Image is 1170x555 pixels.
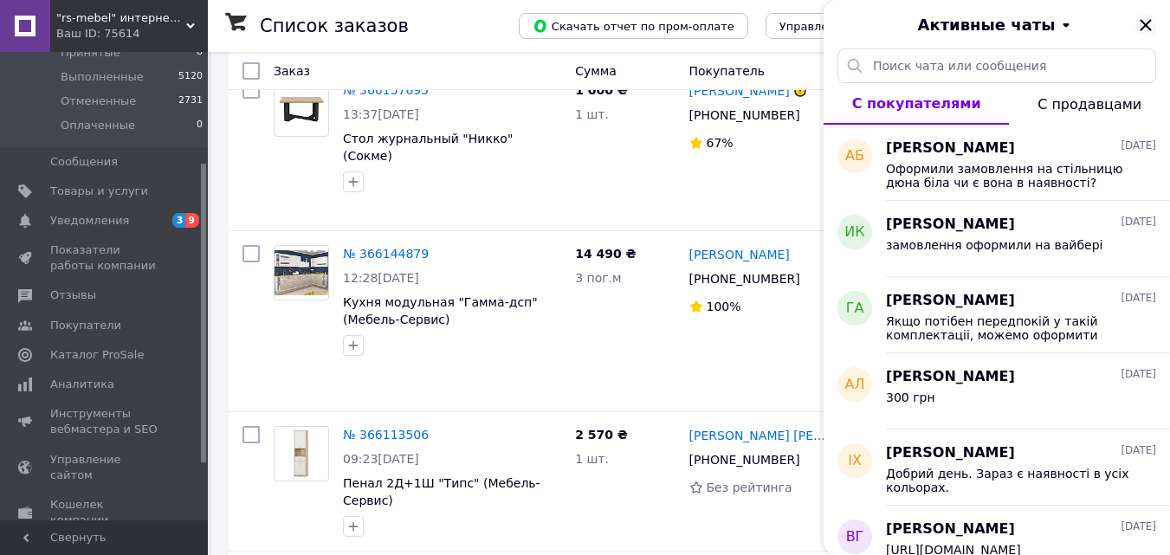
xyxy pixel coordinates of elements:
[533,18,734,34] span: Скачать отчет по пром-оплате
[178,69,203,85] span: 5120
[824,83,1009,125] button: С покупателями
[1037,96,1141,113] span: С продавцами
[50,347,144,363] span: Каталог ProSale
[50,318,121,333] span: Покупатели
[1135,15,1156,35] button: Закрыть
[824,277,1170,353] button: ГА[PERSON_NAME][DATE]Якщо потібен передпокій у такій комплектаціі, можемо оформити намовлення на ...
[886,314,1132,342] span: Якщо потібен передпокій у такій комплектаціі, можемо оформити намовлення на вайбері.
[274,81,329,137] a: Фото товару
[61,118,135,133] span: Оплаченные
[779,20,915,33] span: Управление статусами
[872,14,1122,36] button: Активные чаты
[275,250,328,294] img: Фото товару
[886,390,935,404] span: 300 грн
[886,443,1015,463] span: [PERSON_NAME]
[50,242,160,274] span: Показатели работы компании
[686,448,804,472] div: [PHONE_NUMBER]
[275,87,328,131] img: Фото товару
[707,300,741,313] span: 100%
[824,353,1170,429] button: АЛ[PERSON_NAME][DATE]300 грн
[886,367,1015,387] span: [PERSON_NAME]
[50,213,129,229] span: Уведомления
[846,527,864,547] span: ВГ
[575,271,621,285] span: 3 пог.м
[1009,83,1170,125] button: С продавцами
[50,377,114,392] span: Аналитика
[686,267,804,291] div: [PHONE_NUMBER]
[50,406,160,437] span: Инструменты вебмастера и SEO
[848,451,862,471] span: ІХ
[50,154,118,170] span: Сообщения
[852,95,981,112] span: С покупателями
[197,45,203,61] span: 8
[1121,443,1156,458] span: [DATE]
[343,83,429,97] a: № 366157695
[61,69,144,85] span: Выполненные
[50,287,96,303] span: Отзывы
[56,10,186,26] span: "rs-mebel" интернет магазин мебели
[288,427,314,481] img: Фото товару
[845,375,865,395] span: АЛ
[824,201,1170,277] button: ИК[PERSON_NAME][DATE]замовлення оформили на вайбері
[886,467,1132,494] span: Добрий день. Зараз є наявності в усіх кольорах.
[343,271,419,285] span: 12:28[DATE]
[837,48,1156,83] input: Поиск чата или сообщения
[886,162,1132,190] span: Оформили замовлення на стільницю дюна біла чи є вона в наявності?
[845,146,864,166] span: АБ
[56,26,208,42] div: Ваш ID: 75614
[1121,291,1156,306] span: [DATE]
[824,429,1170,506] button: ІХ[PERSON_NAME][DATE]Добрий день. Зараз є наявності в усіх кольорах.
[343,132,513,163] a: Стол журнальный "Никко" (Сокме)
[343,295,538,326] a: Кухня модульная "Гамма-дсп" (Мебель-Сервис)
[343,476,540,507] a: Пенал 2Д+1Ш "Типс" (Мебель-Сервис)
[846,299,864,319] span: ГА
[274,426,329,481] a: Фото товару
[686,103,804,127] div: [PHONE_NUMBER]
[1121,139,1156,153] span: [DATE]
[50,184,148,199] span: Товары и услуги
[824,125,1170,201] button: АБ[PERSON_NAME][DATE]Оформили замовлення на стільницю дюна біла чи є вона в наявності?
[172,213,186,228] span: 3
[61,94,136,109] span: Отмененные
[575,452,609,466] span: 1 шт.
[1121,520,1156,534] span: [DATE]
[1121,215,1156,229] span: [DATE]
[707,136,734,150] span: 67%
[343,428,429,442] a: № 366113506
[519,13,748,39] button: Скачать отчет по пром-оплате
[575,64,617,78] span: Сумма
[575,83,628,97] span: 1 000 ₴
[50,452,160,483] span: Управление сайтом
[260,16,409,36] h1: Список заказов
[886,238,1102,252] span: замовлення оформили на вайбері
[274,64,310,78] span: Заказ
[844,223,864,242] span: ИК
[689,427,827,444] a: [PERSON_NAME] [PERSON_NAME]
[197,118,203,133] span: 0
[689,82,790,100] a: [PERSON_NAME]
[178,94,203,109] span: 2731
[918,14,1056,36] span: Активные чаты
[766,13,929,39] button: Управление статусами
[689,64,766,78] span: Покупатель
[886,291,1015,311] span: [PERSON_NAME]
[886,139,1015,158] span: [PERSON_NAME]
[575,247,637,261] span: 14 490 ₴
[707,481,792,494] span: Без рейтинга
[50,497,160,528] span: Кошелек компании
[886,520,1015,539] span: [PERSON_NAME]
[689,246,790,263] a: [PERSON_NAME]
[886,215,1015,235] span: [PERSON_NAME]
[343,452,419,466] span: 09:23[DATE]
[343,247,429,261] a: № 366144879
[1121,367,1156,382] span: [DATE]
[575,107,609,121] span: 1 шт.
[185,213,199,228] span: 9
[61,45,120,61] span: Принятые
[343,107,419,121] span: 13:37[DATE]
[575,428,628,442] span: 2 570 ₴
[274,245,329,300] a: Фото товару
